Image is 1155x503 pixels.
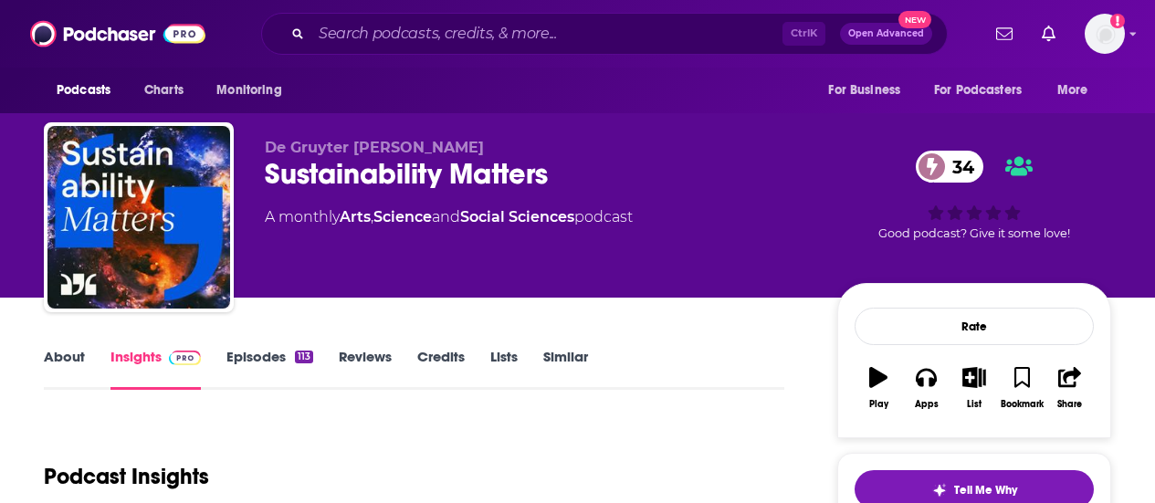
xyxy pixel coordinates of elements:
[915,399,939,410] div: Apps
[837,139,1111,252] div: 34Good podcast? Give it some love!
[878,226,1070,240] span: Good podcast? Give it some love!
[216,78,281,103] span: Monitoring
[44,463,209,490] h1: Podcast Insights
[311,19,782,48] input: Search podcasts, credits, & more...
[144,78,184,103] span: Charts
[1045,73,1111,108] button: open menu
[922,73,1048,108] button: open menu
[339,348,392,390] a: Reviews
[204,73,305,108] button: open menu
[1001,399,1044,410] div: Bookmark
[848,29,924,38] span: Open Advanced
[265,139,484,156] span: De Gruyter [PERSON_NAME]
[226,348,313,390] a: Episodes113
[1085,14,1125,54] button: Show profile menu
[967,399,982,410] div: List
[828,78,900,103] span: For Business
[950,355,998,421] button: List
[954,483,1017,498] span: Tell Me Why
[869,399,888,410] div: Play
[30,16,205,51] img: Podchaser - Follow, Share and Rate Podcasts
[261,13,948,55] div: Search podcasts, credits, & more...
[340,208,371,225] a: Arts
[1046,355,1094,421] button: Share
[932,483,947,498] img: tell me why sparkle
[371,208,373,225] span: ,
[373,208,432,225] a: Science
[44,73,134,108] button: open menu
[934,78,1022,103] span: For Podcasters
[1034,18,1063,49] a: Show notifications dropdown
[44,348,85,390] a: About
[840,23,932,45] button: Open AdvancedNew
[490,348,518,390] a: Lists
[295,351,313,363] div: 113
[460,208,574,225] a: Social Sciences
[855,308,1094,345] div: Rate
[782,22,825,46] span: Ctrl K
[898,11,931,28] span: New
[1085,14,1125,54] span: Logged in as tfnewsroom
[47,126,230,309] img: Sustainability Matters
[110,348,201,390] a: InsightsPodchaser Pro
[169,351,201,365] img: Podchaser Pro
[1057,78,1088,103] span: More
[543,348,588,390] a: Similar
[132,73,194,108] a: Charts
[998,355,1045,421] button: Bookmark
[1057,399,1082,410] div: Share
[1085,14,1125,54] img: User Profile
[916,151,983,183] a: 34
[989,18,1020,49] a: Show notifications dropdown
[902,355,950,421] button: Apps
[57,78,110,103] span: Podcasts
[1110,14,1125,28] svg: Add a profile image
[417,348,465,390] a: Credits
[934,151,983,183] span: 34
[815,73,923,108] button: open menu
[265,206,633,228] div: A monthly podcast
[855,355,902,421] button: Play
[432,208,460,225] span: and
